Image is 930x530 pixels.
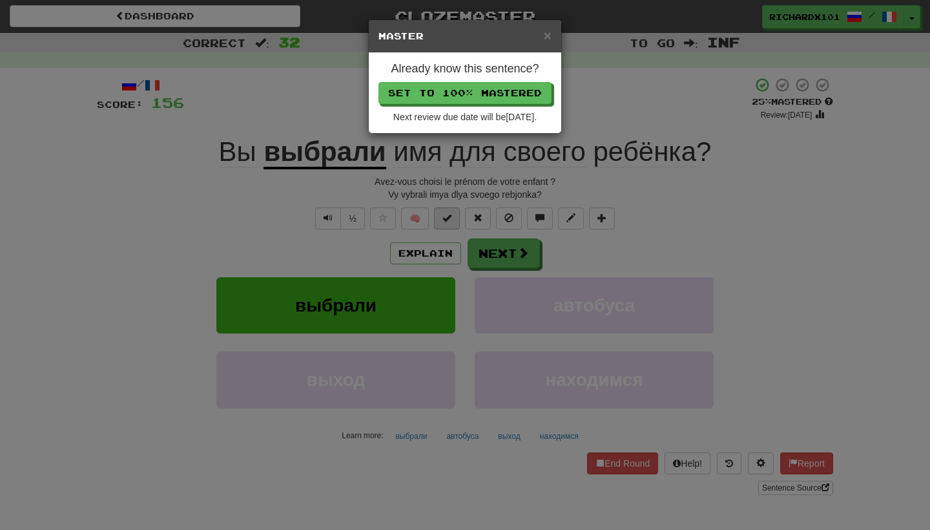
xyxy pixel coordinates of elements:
h5: Master [378,30,552,43]
div: Next review due date will be [DATE] . [378,111,552,123]
button: Close [544,28,552,42]
span: × [544,28,552,43]
h4: Already know this sentence? [378,63,552,76]
button: Set to 100% Mastered [378,82,552,104]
